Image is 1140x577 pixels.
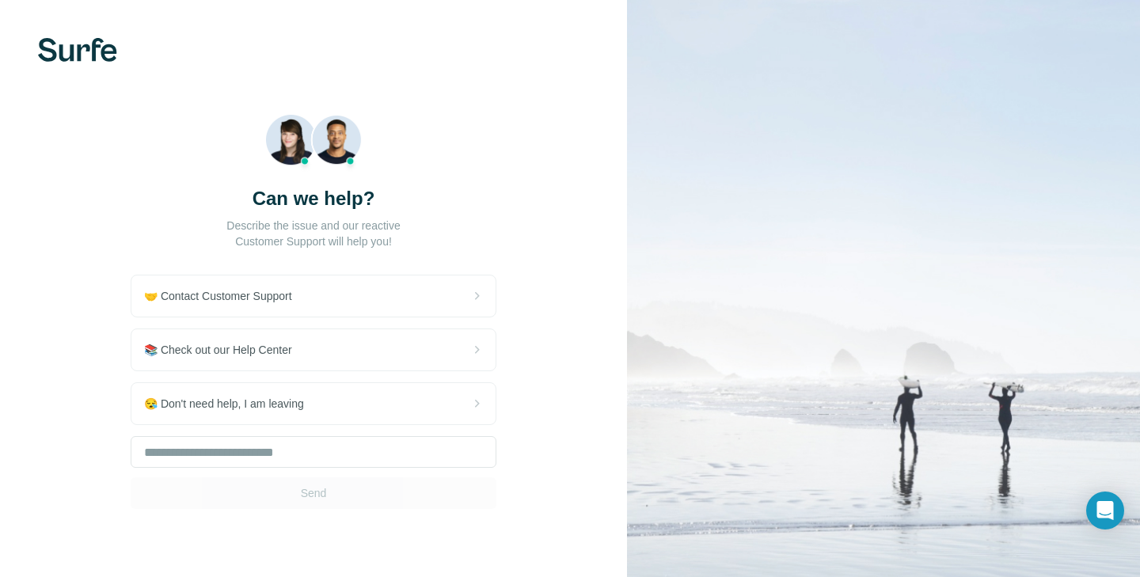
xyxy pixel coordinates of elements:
[144,288,305,304] span: 🤝 Contact Customer Support
[235,233,392,249] p: Customer Support will help you!
[265,114,363,173] img: Beach Photo
[144,396,317,412] span: 😪 Don't need help, I am leaving
[253,186,375,211] h3: Can we help?
[38,38,117,62] img: Surfe's logo
[1086,492,1124,530] div: Open Intercom Messenger
[226,218,400,233] p: Describe the issue and our reactive
[144,342,305,358] span: 📚 Check out our Help Center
